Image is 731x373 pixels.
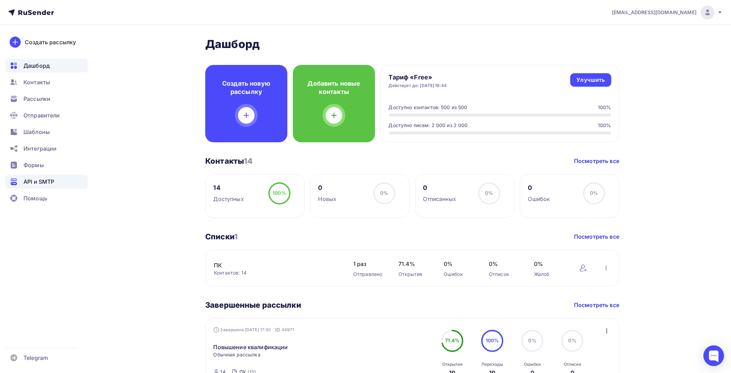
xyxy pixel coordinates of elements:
[486,337,499,343] span: 100%
[6,108,88,122] a: Отправители
[529,337,536,343] span: 0%
[423,184,456,192] div: 0
[6,59,88,73] a: Дашборд
[234,232,238,241] span: 1
[214,184,244,192] div: 14
[214,351,260,358] span: Обычная рассылка
[273,190,286,196] span: 100%
[23,144,57,153] span: Интеграции
[489,271,520,278] div: Отписок
[304,79,364,96] h4: Добавить новые контакты
[23,194,47,202] span: Помощь
[23,161,44,169] span: Формы
[534,260,565,268] span: 0%
[398,271,430,278] div: Открытия
[482,362,503,367] div: Переходы
[528,195,550,203] div: Ошибок
[389,73,447,82] h4: Тариф «Free»
[612,9,697,16] span: [EMAIL_ADDRESS][DOMAIN_NAME]
[574,157,619,165] a: Посмотреть все
[23,95,50,103] span: Рассылки
[574,301,619,309] a: Посмотреть все
[380,190,388,196] span: 0%
[442,362,463,367] div: Открытия
[6,125,88,139] a: Шаблоны
[205,156,253,166] h3: Контакты
[214,195,244,203] div: Доступных
[205,37,619,51] h2: Дашборд
[574,232,619,241] a: Посмотреть все
[389,83,447,88] div: Действует до: [DATE] 19:44
[23,61,50,70] span: Дашборд
[598,104,611,111] div: 100%
[398,260,430,268] span: 71.4%
[318,184,337,192] div: 0
[23,178,54,186] span: API и SMTP
[216,79,276,96] h4: Создать новую рассылку
[590,190,598,196] span: 0%
[423,195,456,203] div: Отписанных
[389,104,467,111] div: Доступно контактов: 500 из 500
[6,92,88,106] a: Рассылки
[489,260,520,268] span: 0%
[612,6,723,19] a: [EMAIL_ADDRESS][DOMAIN_NAME]
[528,184,550,192] div: 0
[598,122,611,129] div: 100%
[524,362,541,367] div: Ошибки
[244,156,253,165] span: 14
[485,190,493,196] span: 0%
[353,260,385,268] span: 1 раз
[444,271,475,278] div: Ошибок
[444,260,475,268] span: 0%
[275,326,280,333] span: ID
[23,354,48,362] span: Telegram
[23,111,60,119] span: Отправители
[564,362,581,367] div: Отписки
[389,122,468,129] div: Доступно писем: 2 000 из 2 000
[6,75,88,89] a: Контакты
[569,337,576,343] span: 0%
[23,128,50,136] span: Шаблоны
[576,76,605,84] div: Улучшить
[214,326,294,333] div: Завершена [DATE] 17:50
[205,300,301,310] h3: Завершенные рассылки
[353,271,385,278] div: Отправлено
[534,271,565,278] div: Жалоб
[23,78,50,86] span: Контакты
[6,158,88,172] a: Формы
[214,269,339,276] div: Контактов: 14
[25,38,76,46] div: Создать рассылку
[318,195,337,203] div: Новых
[205,232,238,241] h3: Списки
[214,261,331,269] a: ПК
[445,337,460,343] span: 71.4%
[281,326,294,333] span: 44971
[214,343,288,351] a: Повышение квалификации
